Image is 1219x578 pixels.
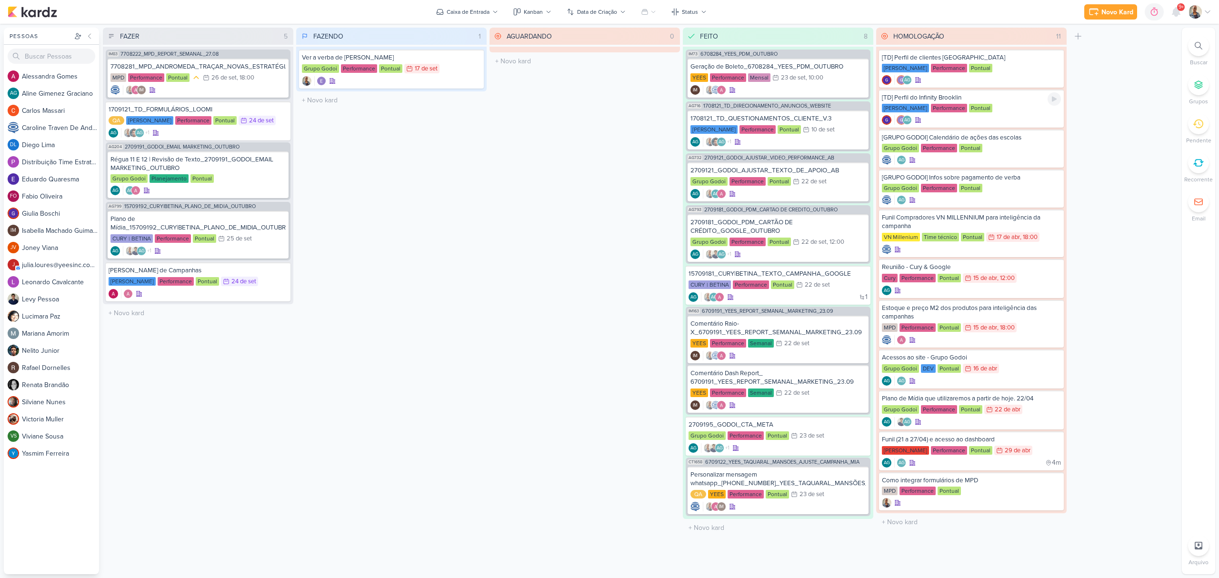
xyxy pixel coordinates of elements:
input: + Novo kard [491,54,678,68]
div: Aline Gimenez Graciano [690,249,700,259]
div: Fabio Oliveira [8,190,19,202]
div: 2709121_GODOI_AJUSTAR_TEXTO_DE_APOIO_AB [690,166,866,175]
img: Alessandra Gomes [715,292,724,302]
span: 7708222_MPD_REPORT_SEMANAL_27.08 [120,51,219,57]
div: Pontual [969,104,992,112]
span: AG204 [108,144,123,149]
div: Grupo Godoi [690,177,728,186]
p: FO [10,194,17,199]
div: 10 de set [811,127,835,133]
div: Aline Gimenez Graciano [110,186,120,195]
div: Colaboradores: Eduardo Quaresma [314,76,326,86]
div: Pontual [166,73,190,82]
div: Criador(a): Isabella Machado Guimarães [690,85,700,95]
div: G i u l i a B o s c h i [22,209,99,219]
div: Aline Gimenez Graciano [8,88,19,99]
div: Performance [128,73,164,82]
div: Colaboradores: Iara Santos, Aline Gimenez Graciano, Alessandra Gomes [701,292,724,302]
img: Giulia Boschi [897,75,906,85]
div: A l e s s a n d r a G o m e s [22,71,99,81]
span: AG716 [688,103,701,109]
div: Aline Gimenez Graciano [709,292,719,302]
div: Aline Gimenez Graciano [125,186,135,195]
span: AG793 [688,207,702,212]
img: Lucimara Paz [8,310,19,322]
div: Novo Kard [1101,7,1133,17]
div: Isabella Machado Guimarães [8,225,19,236]
button: Novo Kard [1084,4,1137,20]
div: , 18:00 [237,75,254,81]
div: Performance [155,234,191,243]
div: Aline Gimenez Graciano [109,128,118,138]
div: Aline Gimenez Graciano [902,115,912,125]
div: Colaboradores: Iara Santos, Caroline Traven De Andrade, Alessandra Gomes [703,85,726,95]
div: Mensal [748,73,770,82]
div: Pontual [190,174,214,183]
div: F a b i o O l i v e i r a [22,191,99,201]
p: AG [692,140,699,145]
div: Colaboradores: Aline Gimenez Graciano, Alessandra Gomes [123,186,140,195]
div: j u l i a . l o u r e s @ y e e s i n c . c o m . b r [22,260,99,270]
span: +1 [146,247,151,255]
div: YEES [690,339,708,348]
img: Iara Santos [705,249,715,259]
div: Criador(a): Giulia Boschi [882,75,891,85]
div: Grupo Godoi [882,184,919,192]
div: YEES [690,73,708,82]
div: , 10:00 [806,75,823,81]
div: A l i n e G i m e n e z G r a c i a n o [22,89,99,99]
div: Pontual [196,277,219,286]
div: D i e g o L i m a [22,140,99,150]
div: , 12:00 [997,275,1015,281]
div: Criador(a): Aline Gimenez Graciano [690,189,700,199]
div: Pontual [213,116,237,125]
img: Caroline Traven De Andrade [882,335,891,345]
div: Criador(a): Isabella Machado Guimarães [690,351,700,360]
img: Distribuição Time Estratégico [8,156,19,168]
div: Isabella Machado Guimarães [690,351,700,360]
input: + Novo kard [298,93,485,107]
div: Aline Gimenez Graciano [135,128,144,138]
div: MPD [882,323,898,332]
p: AG [139,249,145,254]
div: 0 [666,31,678,41]
div: Criador(a): Caroline Traven De Andrade [882,245,891,254]
img: Iara Santos [302,76,311,86]
span: IM73 [688,51,699,57]
span: +1 [144,129,150,137]
div: Prioridade Média [191,73,201,82]
img: Alessandra Gomes [717,85,726,95]
p: AG [690,295,697,300]
div: Funil Compradores VN MILLENNIUM para inteligência da campanha [882,213,1061,230]
div: Pontual [969,64,992,72]
p: IM [10,228,16,233]
div: Performance [158,277,194,286]
div: Pontual [961,233,984,241]
img: Caroline Traven De Andrade [8,122,19,133]
div: Aline Gimenez Graciano [717,137,726,147]
div: Aline Gimenez Graciano [689,292,698,302]
span: 1708121_TD_DIRECIONAMENTO_ANUNCIOS_WEBSITE [703,103,831,109]
div: CURY | BETINA [110,234,153,243]
div: Performance [739,125,776,134]
div: Performance [341,64,377,73]
div: Geração de Boleto_6708284_YEES_PDM_OUTUBRO [690,62,866,71]
img: Nelito Junior [129,128,139,138]
div: Performance [729,177,766,186]
div: Grupo Godoi [110,174,148,183]
div: Planejamento [150,174,189,183]
input: + Novo kard [878,515,1065,529]
div: Criador(a): Aline Gimenez Graciano [109,128,118,138]
p: AG [899,198,905,203]
div: Aline Gimenez Graciano [882,286,891,295]
div: Pontual [379,64,402,73]
p: IM [693,88,698,93]
div: Criador(a): Caroline Traven De Andrade [882,195,891,205]
div: Criador(a): Aline Gimenez Graciano [110,246,120,256]
div: Pontual [771,280,794,289]
div: C a r l o s M a s s a r i [22,106,99,116]
div: Performance [175,116,211,125]
div: 11 [1052,31,1065,41]
img: Eduardo Quaresma [8,173,19,185]
p: AG [711,295,717,300]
